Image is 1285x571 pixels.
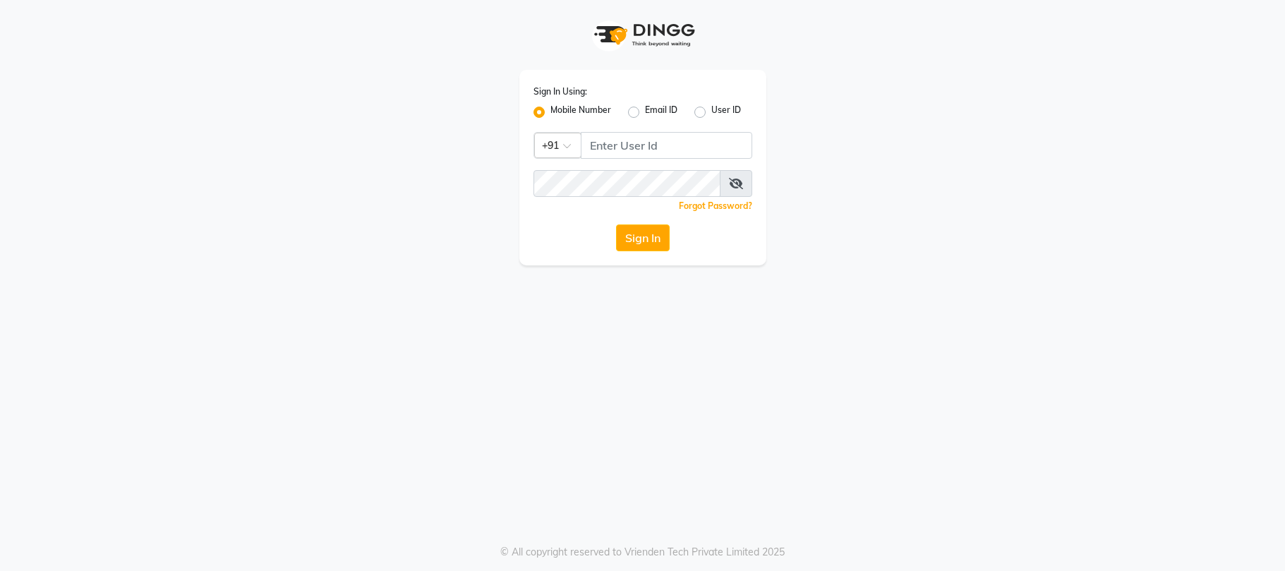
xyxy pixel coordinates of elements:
[550,104,611,121] label: Mobile Number
[581,132,752,159] input: Username
[645,104,677,121] label: Email ID
[586,14,699,56] img: logo1.svg
[616,224,670,251] button: Sign In
[533,85,587,98] label: Sign In Using:
[679,200,752,211] a: Forgot Password?
[711,104,741,121] label: User ID
[533,170,720,197] input: Username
